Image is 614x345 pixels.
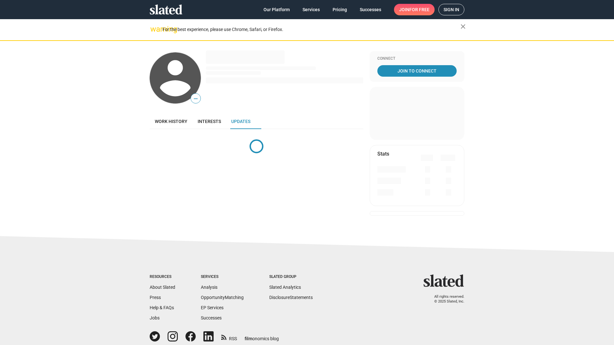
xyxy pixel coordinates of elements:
span: film [245,336,252,341]
a: Interests [193,114,226,129]
div: Slated Group [269,274,313,280]
a: Join To Connect [377,65,457,77]
span: — [191,95,201,103]
span: Sign in [444,4,459,15]
a: Successes [201,315,222,320]
div: Resources [150,274,175,280]
a: Jobs [150,315,160,320]
a: Services [297,4,325,15]
span: Pricing [333,4,347,15]
span: Updates [231,119,250,124]
span: Interests [198,119,221,124]
mat-icon: close [459,23,467,30]
mat-icon: warning [150,25,158,33]
a: About Slated [150,285,175,290]
span: Join [399,4,429,15]
span: Successes [360,4,381,15]
a: Pricing [327,4,352,15]
a: Our Platform [258,4,295,15]
a: Updates [226,114,256,129]
p: All rights reserved. © 2025 Slated, Inc. [428,295,464,304]
a: Press [150,295,161,300]
a: filmonomics blog [245,331,279,342]
span: Join To Connect [379,65,455,77]
span: Work history [155,119,187,124]
span: for free [409,4,429,15]
div: Services [201,274,244,280]
a: Help & FAQs [150,305,174,310]
a: Work history [150,114,193,129]
a: RSS [221,332,237,342]
span: Our Platform [264,4,290,15]
a: DisclosureStatements [269,295,313,300]
a: Slated Analytics [269,285,301,290]
a: EP Services [201,305,224,310]
a: Analysis [201,285,217,290]
mat-card-title: Stats [377,150,389,157]
div: Connect [377,56,457,61]
div: For the best experience, please use Chrome, Safari, or Firefox. [162,25,460,34]
span: Services [303,4,320,15]
a: OpportunityMatching [201,295,244,300]
a: Joinfor free [394,4,435,15]
a: Sign in [438,4,464,15]
a: Successes [355,4,386,15]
